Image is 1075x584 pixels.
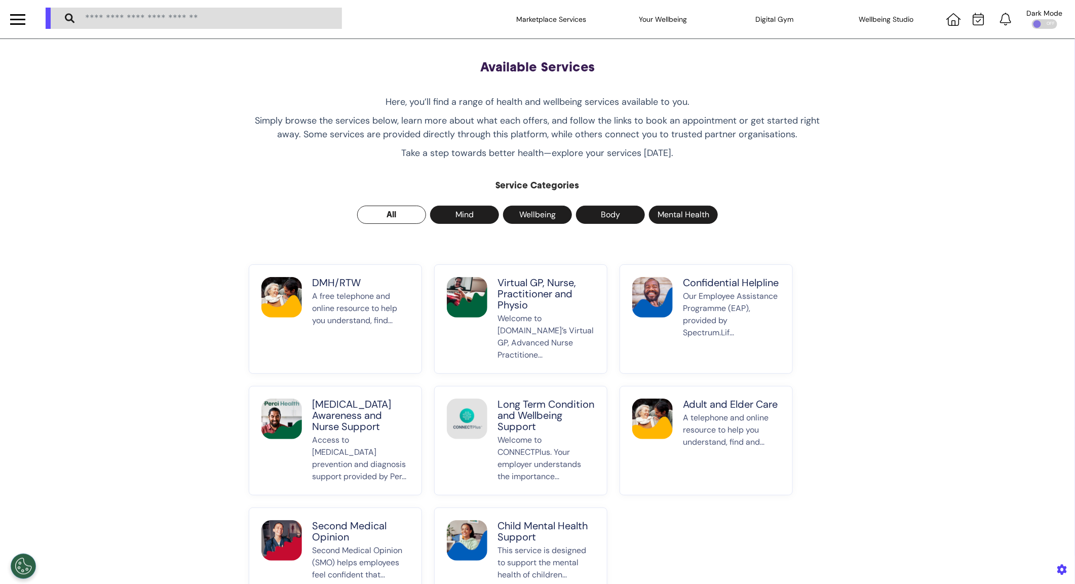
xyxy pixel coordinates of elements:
p: Second Medical Opinion [312,520,409,542]
img: Child Mental Health Support [447,520,487,561]
img: Second Medical Opinion [261,520,302,561]
button: Virtual GP, Nurse, Practitioner and PhysioVirtual GP, Nurse, Practitioner and PhysioWelcome to [D... [434,264,607,374]
img: Long Term Condition and Wellbeing Support [447,399,487,439]
button: All [357,206,426,224]
img: Confidential Helpline [632,277,673,318]
img: Cancer Awareness and Nurse Support [261,399,302,439]
button: DMH/RTWDMH/RTWA free telephone and online resource to help you understand, find... [249,264,422,374]
p: Our Employee Assistance Programme (EAP), provided by Spectrum.Lif... [683,290,780,361]
button: Cancer Awareness and Nurse Support[MEDICAL_DATA] Awareness and Nurse SupportAccess to [MEDICAL_DA... [249,386,422,495]
div: Digital Gym [724,5,825,33]
button: Adult and Elder CareAdult and Elder CareA telephone and online resource to help you understand, f... [620,386,793,495]
p: A telephone and online resource to help you understand, find and... [683,412,780,483]
p: Access to [MEDICAL_DATA] prevention and diagnosis support provided by Per... [312,434,409,483]
p: Virtual GP, Nurse, Practitioner and Physio [497,277,595,310]
p: Confidential Helpline [683,277,780,288]
button: Long Term Condition and Wellbeing SupportLong Term Condition and Wellbeing SupportWelcome to CONN... [434,386,607,495]
button: Mind [430,206,499,224]
p: DMH/RTW [312,277,409,288]
p: Welcome to [DOMAIN_NAME]’s Virtual GP, Advanced Nurse Practitione... [497,313,595,361]
button: Body [576,206,645,224]
p: Adult and Elder Care [683,399,780,410]
img: Adult and Elder Care [632,399,673,439]
button: Mental Health [649,206,718,224]
p: Here, you’ll find a range of health and wellbeing services available to you. [249,95,826,109]
p: Child Mental Health Support [497,520,595,542]
p: Take a step towards better health—explore your services [DATE]. [249,146,826,160]
div: Your Wellbeing [612,5,713,33]
p: A free telephone and online resource to help you understand, find... [312,290,409,361]
p: This service is designed to support the mental health of children... [497,544,595,581]
div: Wellbeing Studio [836,5,937,33]
p: Welcome to CONNECTPlus. Your employer understands the importance... [497,434,595,483]
button: Confidential HelplineConfidential HelplineOur Employee Assistance Programme (EAP), provided by Sp... [620,264,793,374]
p: Second Medical Opinion (SMO) helps employees feel confident that... [312,544,409,581]
button: Wellbeing [503,206,572,224]
h1: Available Services [249,59,826,75]
div: Marketplace Services [501,5,602,33]
img: Virtual GP, Nurse, Practitioner and Physio [447,277,487,318]
p: Long Term Condition and Wellbeing Support [497,399,595,432]
div: OFF [1032,19,1057,29]
img: DMH/RTW [261,277,302,318]
h2: Service Categories [249,180,826,191]
div: Dark Mode [1027,10,1063,17]
p: Simply browse the services below, learn more about what each offers, and follow the links to book... [249,114,826,141]
p: [MEDICAL_DATA] Awareness and Nurse Support [312,399,409,432]
button: Open Preferences [11,554,36,579]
